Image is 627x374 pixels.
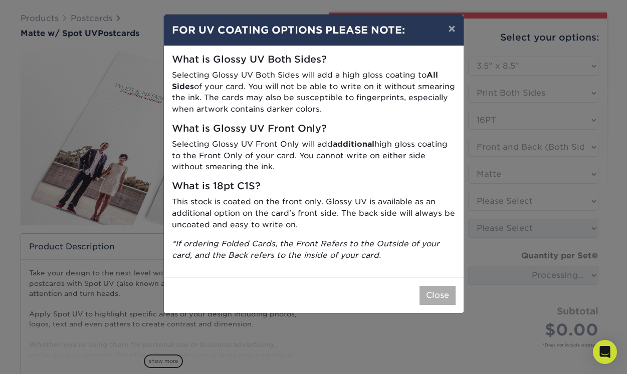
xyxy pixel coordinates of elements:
div: Open Intercom Messenger [593,340,617,364]
i: *If ordering Folded Cards, the Front Refers to the Outside of your card, and the Back refers to t... [172,239,440,260]
h5: What is Glossy UV Front Only? [172,123,456,135]
p: This stock is coated on the front only. Glossy UV is available as an additional option on the car... [172,196,456,230]
h5: What is Glossy UV Both Sides? [172,54,456,66]
button: × [440,15,463,43]
button: Close [420,286,456,305]
p: Selecting Glossy UV Both Sides will add a high gloss coating to of your card. You will not be abl... [172,70,456,115]
h4: FOR UV COATING OPTIONS PLEASE NOTE: [172,23,456,38]
p: Selecting Glossy UV Front Only will add high gloss coating to the Front Only of your card. You ca... [172,139,456,173]
h5: What is 18pt C1S? [172,181,456,192]
strong: additional [333,139,374,149]
strong: All Sides [172,70,438,91]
